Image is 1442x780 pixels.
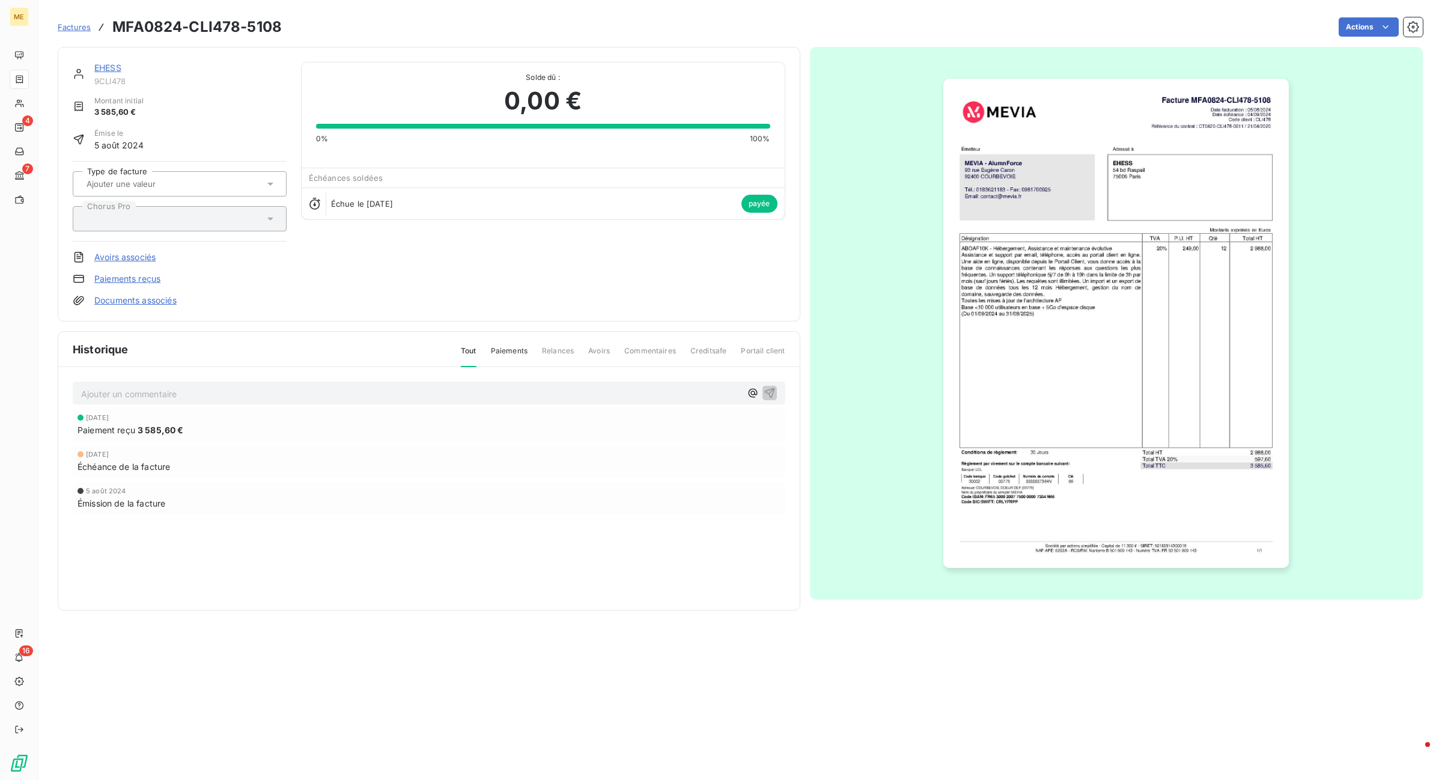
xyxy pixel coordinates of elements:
iframe: Intercom live chat [1401,739,1430,768]
span: Paiements [491,346,528,366]
button: Actions [1339,17,1399,37]
span: Montant initial [94,96,144,106]
span: 16 [19,645,33,656]
span: Factures [58,22,91,32]
span: Commentaires [624,346,676,366]
span: Échéances soldées [309,173,383,183]
span: Tout [461,346,476,367]
span: 0,00 € [504,83,582,119]
span: 5 août 2024 [86,487,126,495]
span: 0% [316,133,328,144]
span: Relances [542,346,574,366]
a: 4 [10,118,28,137]
img: invoice_thumbnail [943,79,1289,568]
span: [DATE] [86,451,109,458]
span: Creditsafe [690,346,727,366]
span: Historique [73,341,129,358]
span: 3 585,60 € [94,106,144,118]
span: 100% [750,133,770,144]
span: Solde dû : [316,72,770,83]
span: Échue le [DATE] [331,199,393,209]
h3: MFA0824-CLI478-5108 [112,16,282,38]
div: ME [10,7,29,26]
span: [DATE] [86,414,109,421]
a: Factures [58,21,91,33]
img: Logo LeanPay [10,754,29,773]
span: 4 [22,115,33,126]
a: Documents associés [94,294,177,306]
a: EHESS [94,62,121,73]
span: Émission de la facture [78,497,165,510]
span: 3 585,60 € [138,424,184,436]
span: 5 août 2024 [94,139,144,151]
a: Paiements reçus [94,273,160,285]
span: Portail client [741,346,785,366]
span: Émise le [94,128,144,139]
a: 7 [10,166,28,185]
span: Échéance de la facture [78,460,170,473]
span: Paiement reçu [78,424,135,436]
span: 9CLI478 [94,76,287,86]
a: Avoirs associés [94,251,156,263]
span: Avoirs [588,346,610,366]
input: Ajouter une valeur [85,178,206,189]
span: 7 [22,163,33,174]
span: payée [741,195,777,213]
